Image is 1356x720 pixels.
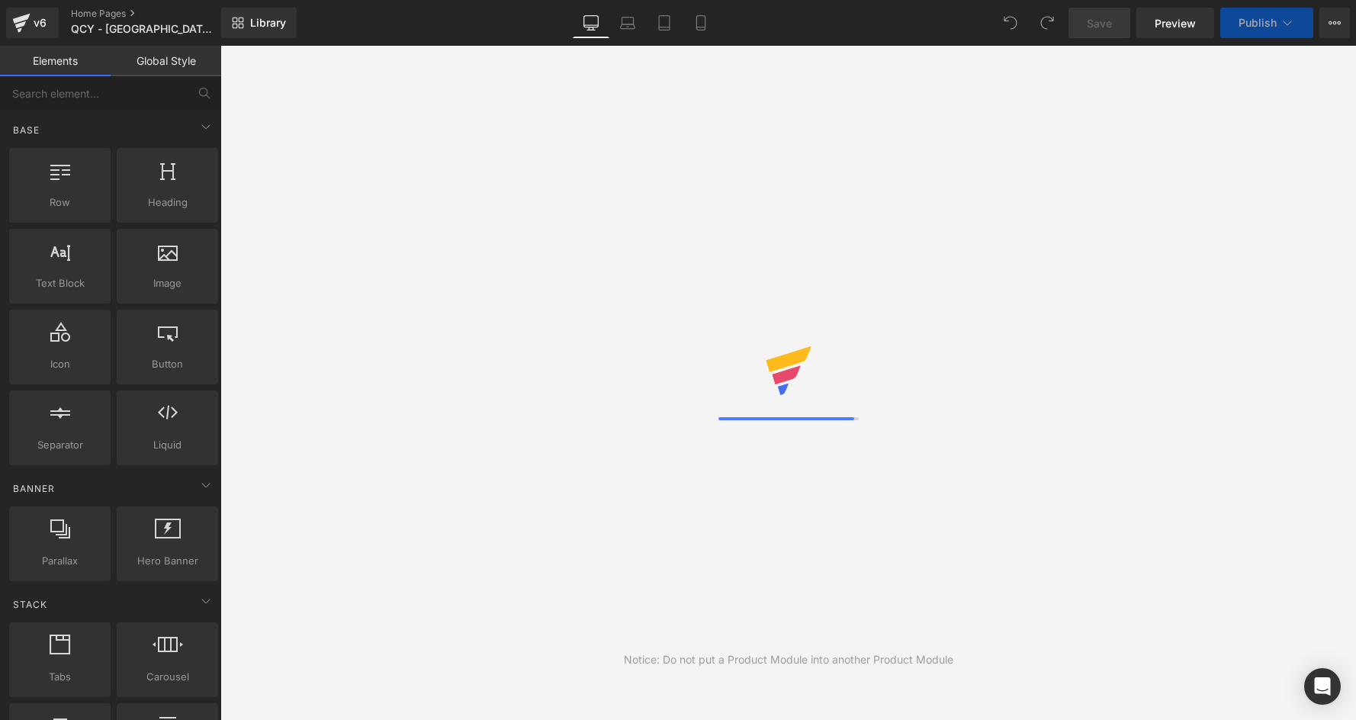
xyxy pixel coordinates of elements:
span: Heading [121,194,214,211]
span: Icon [14,356,106,372]
span: Liquid [121,437,214,453]
div: Open Intercom Messenger [1304,668,1341,705]
a: Mobile [683,8,719,38]
span: Tabs [14,669,106,685]
a: New Library [221,8,297,38]
a: Preview [1136,8,1214,38]
div: v6 [31,13,50,33]
div: Notice: Do not put a Product Module into another Product Module [624,651,953,668]
button: More [1319,8,1350,38]
span: Row [14,194,106,211]
button: Undo [995,8,1026,38]
span: Parallax [14,553,106,569]
span: Separator [14,437,106,453]
span: QCY - [GEOGRAPHIC_DATA]™ [71,23,214,35]
span: Carousel [121,669,214,685]
span: Save [1087,15,1112,31]
span: Image [121,275,214,291]
span: Preview [1155,15,1196,31]
a: Home Pages [71,8,243,20]
span: Hero Banner [121,553,214,569]
span: Publish [1239,17,1277,29]
a: Desktop [573,8,609,38]
a: Laptop [609,8,646,38]
span: Base [11,123,41,137]
span: Button [121,356,214,372]
a: Tablet [646,8,683,38]
a: v6 [6,8,59,38]
a: Global Style [111,46,221,76]
span: Banner [11,481,56,496]
button: Redo [1032,8,1062,38]
button: Publish [1220,8,1313,38]
span: Library [250,16,286,30]
span: Text Block [14,275,106,291]
span: Stack [11,597,49,612]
